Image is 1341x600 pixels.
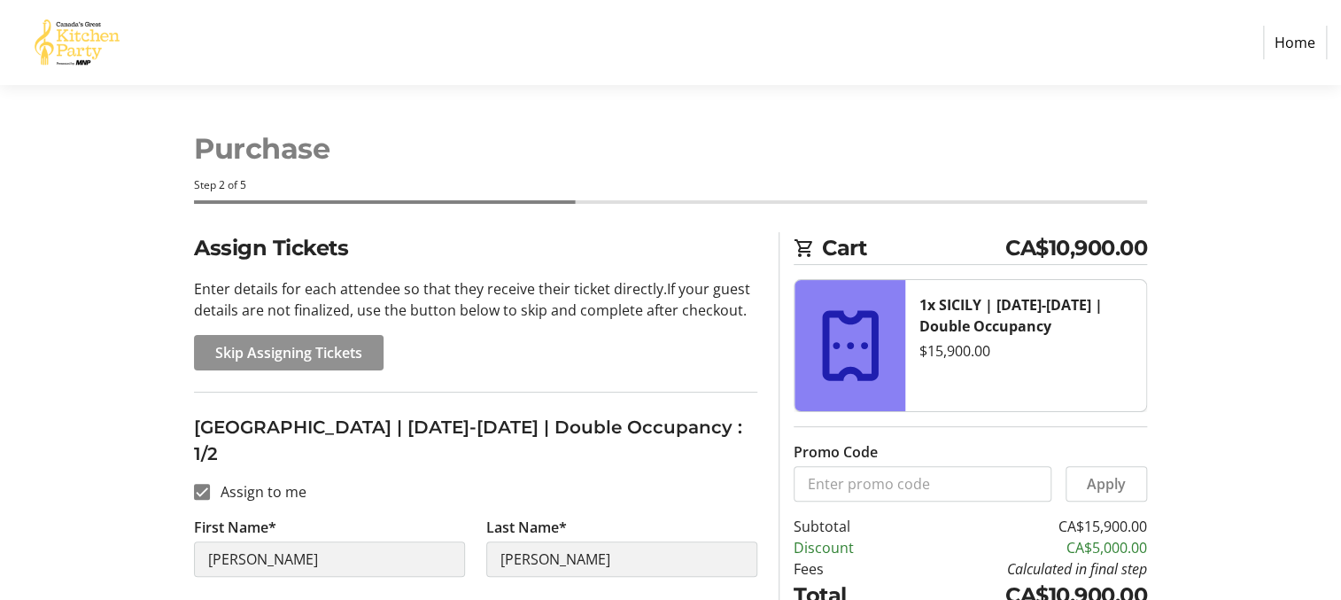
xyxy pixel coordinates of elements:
button: Skip Assigning Tickets [194,335,384,370]
strong: 1x SICILY | [DATE]-[DATE] | Double Occupancy [919,295,1103,336]
td: Fees [794,558,899,580]
h2: Assign Tickets [194,232,757,264]
label: Assign to me [210,481,306,503]
td: CA$5,000.00 [899,537,1147,558]
span: Apply [1087,473,1126,495]
span: Cart [822,232,1005,264]
span: CA$10,900.00 [1005,232,1147,264]
div: $15,900.00 [919,340,1132,362]
td: CA$15,900.00 [899,516,1147,537]
span: Skip Assigning Tickets [215,342,362,363]
td: Calculated in final step [899,558,1147,580]
h3: [GEOGRAPHIC_DATA] | [DATE]-[DATE] | Double Occupancy : 1/2 [194,414,757,467]
label: Last Name* [486,517,567,538]
div: Step 2 of 5 [194,177,1147,193]
h1: Purchase [194,128,1147,170]
td: Discount [794,537,899,558]
label: First Name* [194,517,276,538]
button: Apply [1066,466,1147,502]
td: Subtotal [794,516,899,537]
img: Canada’s Great Kitchen Party's Logo [14,7,140,78]
a: Home [1263,26,1327,59]
input: Enter promo code [794,466,1051,502]
p: Enter details for each attendee so that they receive their ticket directly. If your guest details... [194,278,757,321]
label: Promo Code [794,441,878,463]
